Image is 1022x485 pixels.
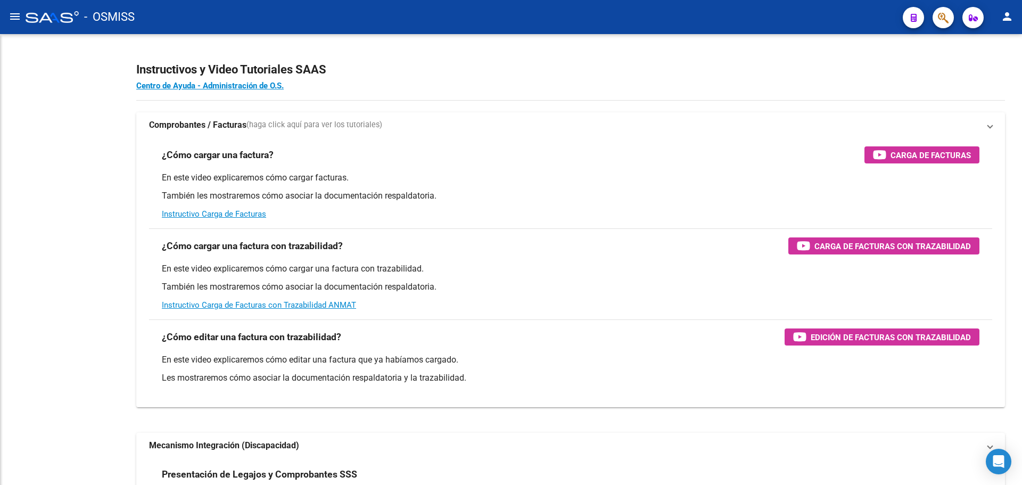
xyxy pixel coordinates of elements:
[136,60,1005,80] h2: Instructivos y Video Tutoriales SAAS
[891,149,971,162] span: Carga de Facturas
[246,119,382,131] span: (haga click aquí para ver los tutoriales)
[162,209,266,219] a: Instructivo Carga de Facturas
[864,146,979,163] button: Carga de Facturas
[162,372,979,384] p: Les mostraremos cómo asociar la documentación respaldatoria y la trazabilidad.
[136,433,1005,458] mat-expansion-panel-header: Mecanismo Integración (Discapacidad)
[788,237,979,254] button: Carga de Facturas con Trazabilidad
[162,147,274,162] h3: ¿Cómo cargar una factura?
[162,354,979,366] p: En este video explicaremos cómo editar una factura que ya habíamos cargado.
[149,119,246,131] strong: Comprobantes / Facturas
[136,81,284,91] a: Centro de Ayuda - Administración de O.S.
[162,190,979,202] p: También les mostraremos cómo asociar la documentación respaldatoria.
[814,240,971,253] span: Carga de Facturas con Trazabilidad
[136,138,1005,407] div: Comprobantes / Facturas(haga click aquí para ver los tutoriales)
[149,440,299,451] strong: Mecanismo Integración (Discapacidad)
[162,281,979,293] p: También les mostraremos cómo asociar la documentación respaldatoria.
[136,112,1005,138] mat-expansion-panel-header: Comprobantes / Facturas(haga click aquí para ver los tutoriales)
[162,239,343,253] h3: ¿Cómo cargar una factura con trazabilidad?
[811,331,971,344] span: Edición de Facturas con Trazabilidad
[84,5,135,29] span: - OSMISS
[162,467,357,482] h3: Presentación de Legajos y Comprobantes SSS
[785,328,979,346] button: Edición de Facturas con Trazabilidad
[162,330,341,344] h3: ¿Cómo editar una factura con trazabilidad?
[162,300,356,310] a: Instructivo Carga de Facturas con Trazabilidad ANMAT
[9,10,21,23] mat-icon: menu
[162,263,979,275] p: En este video explicaremos cómo cargar una factura con trazabilidad.
[986,449,1011,474] div: Open Intercom Messenger
[162,172,979,184] p: En este video explicaremos cómo cargar facturas.
[1001,10,1013,23] mat-icon: person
